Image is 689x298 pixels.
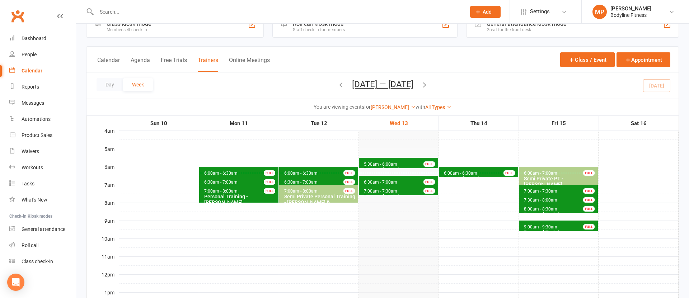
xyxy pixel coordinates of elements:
div: 5am [86,145,119,163]
a: All Types [425,104,451,110]
div: Thu 14 [439,119,518,128]
div: 9am [86,217,119,235]
div: Personal Training - [PERSON_NAME] [444,176,517,187]
div: Great for the front desk [487,27,566,32]
button: Week [123,78,153,91]
div: Wed 13 [360,119,439,128]
div: Open Intercom Messenger [7,274,24,291]
button: Day [97,78,123,91]
div: FULL [343,170,355,176]
div: General attendance kiosk mode [487,20,566,27]
div: People [22,52,37,57]
div: FULL [503,170,515,176]
button: Agenda [131,57,150,72]
button: Free Trials [161,57,187,72]
div: Workouts [22,165,43,170]
div: FULL [423,179,435,185]
div: FULL [583,206,595,212]
div: Semi Private PT - [PERSON_NAME], [PERSON_NAME] [524,176,597,193]
input: Search... [94,7,461,17]
a: Class kiosk mode [9,254,76,270]
div: Tasks [22,181,34,186]
div: Class kiosk mode [107,20,151,27]
div: FULL [423,188,435,194]
div: Sat 16 [599,119,678,128]
div: FULL [583,188,595,194]
div: FULL [264,188,275,194]
span: 8:00am - 8:30am [524,207,558,212]
span: 7:00am - 7:30am [524,189,558,194]
span: 6:00am - 7:00am [524,171,558,176]
div: FULL [583,197,595,203]
span: 7:30am - 8:00am [524,198,558,203]
span: 7:00am - 8:00am [204,189,238,194]
a: Calendar [9,63,76,79]
div: Reports [22,84,39,90]
div: FULL [343,188,355,194]
div: Product Sales [22,132,52,138]
div: Class check-in [22,259,53,264]
button: Online Meetings [229,57,270,72]
a: Roll call [9,237,76,254]
span: 6:00am - 6:30am [204,171,238,176]
div: Personal Training - [PERSON_NAME] [524,212,597,223]
strong: You are viewing events [314,104,364,110]
div: Dashboard [22,36,46,41]
div: 4am [86,127,119,145]
a: People [9,47,76,63]
div: Personal Training - [PERSON_NAME] [204,194,277,205]
div: Bodyline Fitness [610,12,651,18]
span: 9:00am - 9:30am [524,224,558,230]
a: Tasks [9,176,76,192]
span: 7:00am - 8:00am [284,189,318,194]
a: Dashboard [9,30,76,47]
div: FULL [583,224,595,230]
button: Class / Event [560,52,615,67]
div: Member self check-in [107,27,151,32]
div: Personal Training - [PERSON_NAME] [524,230,597,241]
a: Clubworx [9,7,27,25]
span: 6:30am - 7:00am [284,180,318,185]
button: Add [470,6,501,18]
div: MP [592,5,607,19]
a: Product Sales [9,127,76,143]
a: Automations [9,111,76,127]
button: Calendar [97,57,120,72]
div: 6am [86,163,119,181]
div: 8am [86,199,119,217]
button: Trainers [198,57,218,72]
span: 6:00am - 6:30am [284,171,318,176]
div: Tue 12 [280,119,358,128]
div: FULL [423,161,435,167]
div: General attendance [22,226,65,232]
div: FULL [343,179,355,185]
span: Add [483,9,492,15]
strong: with [416,104,425,110]
strong: for [364,104,371,110]
div: Roll call [22,242,38,248]
a: Reports [9,79,76,95]
a: Workouts [9,160,76,176]
div: Mon 11 [200,119,278,128]
div: 10am [86,235,119,253]
span: 5:30am - 6:00am [364,162,398,167]
div: 12pm [86,271,119,289]
div: Fri 15 [519,119,598,128]
div: What's New [22,197,47,203]
div: Calendar [22,68,42,74]
div: Messages [22,100,44,106]
div: Roll call kiosk mode [293,20,345,27]
div: Staff check-in for members [293,27,345,32]
span: 7:00am - 7:30am [364,189,398,194]
a: Waivers [9,143,76,160]
div: Personal Training - [PERSON_NAME] [364,167,437,178]
button: Appointment [617,52,670,67]
div: Personal Training - [PERSON_NAME] [364,194,437,205]
span: 6:30am - 7:00am [364,180,398,185]
div: Semi Private Personal Training - [PERSON_NAME] & [PERSON_NAME] [284,194,357,211]
div: FULL [264,179,275,185]
div: 7am [86,181,119,199]
div: [PERSON_NAME] [610,5,651,12]
a: What's New [9,192,76,208]
a: [PERSON_NAME] [371,104,416,110]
